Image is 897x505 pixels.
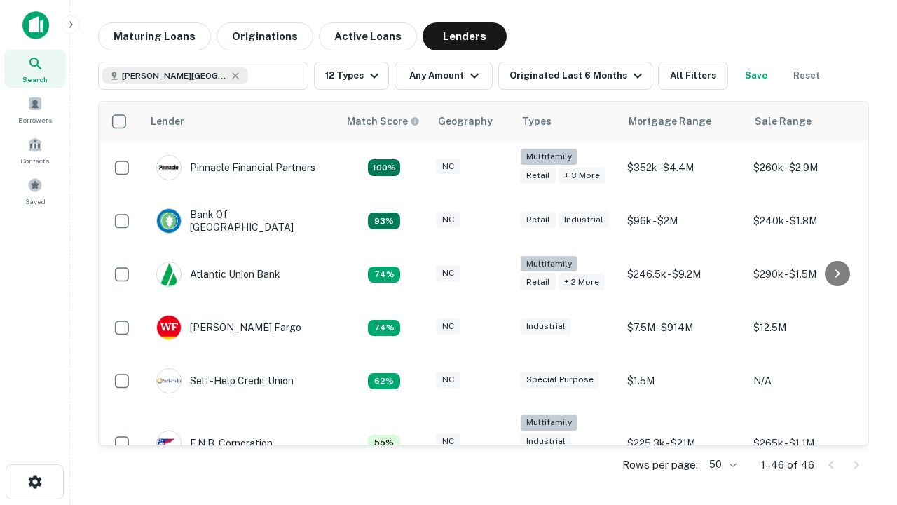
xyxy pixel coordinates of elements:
[368,213,400,229] div: Matching Properties: 15, hasApolloMatch: undefined
[98,22,211,50] button: Maturing Loans
[368,159,400,176] div: Matching Properties: 29, hasApolloMatch: undefined
[18,114,52,126] span: Borrowers
[620,301,746,354] td: $7.5M - $914M
[122,69,227,82] span: [PERSON_NAME][GEOGRAPHIC_DATA], [GEOGRAPHIC_DATA]
[156,315,301,340] div: [PERSON_NAME] Fargo
[514,102,620,141] th: Types
[156,368,294,393] div: Self-help Credit Union
[423,22,507,50] button: Lenders
[746,301,872,354] td: $12.5M
[521,256,577,272] div: Multifamily
[629,113,711,130] div: Mortgage Range
[620,354,746,408] td: $1.5M
[4,172,66,210] a: Saved
[157,431,181,455] img: picture
[746,248,872,301] td: $290k - $1.5M
[4,50,66,88] a: Search
[157,316,181,339] img: picture
[347,114,417,129] h6: Match Score
[156,155,315,180] div: Pinnacle Financial Partners
[157,156,181,180] img: picture
[319,22,417,50] button: Active Loans
[559,168,605,184] div: + 3 more
[522,113,552,130] div: Types
[521,318,571,335] div: Industrial
[620,102,746,141] th: Mortgage Range
[142,102,338,141] th: Lender
[156,262,280,287] div: Atlantic Union Bank
[438,113,493,130] div: Geography
[368,435,400,452] div: Matching Properties: 9, hasApolloMatch: undefined
[559,212,609,228] div: Industrial
[437,433,460,450] div: NC
[25,196,46,207] span: Saved
[347,114,420,129] div: Capitalize uses an advanced AI algorithm to match your search with the best lender. The match sco...
[437,265,460,281] div: NC
[430,102,514,141] th: Geography
[22,74,48,85] span: Search
[746,102,872,141] th: Sale Range
[498,62,652,90] button: Originated Last 6 Months
[4,90,66,128] a: Borrowers
[521,433,571,450] div: Industrial
[314,62,389,90] button: 12 Types
[827,393,897,460] iframe: Chat Widget
[658,62,728,90] button: All Filters
[622,457,698,473] p: Rows per page:
[746,141,872,194] td: $260k - $2.9M
[620,408,746,478] td: $225.3k - $21M
[21,155,49,166] span: Contacts
[746,354,872,408] td: N/A
[620,141,746,194] td: $352k - $4.4M
[509,67,646,84] div: Originated Last 6 Months
[620,194,746,248] td: $96k - $2M
[746,408,872,478] td: $265k - $1.1M
[368,267,400,283] div: Matching Properties: 12, hasApolloMatch: undefined
[761,457,814,473] p: 1–46 of 46
[521,168,556,184] div: Retail
[157,209,181,233] img: picture
[22,11,49,39] img: capitalize-icon.png
[368,320,400,337] div: Matching Properties: 12, hasApolloMatch: undefined
[704,454,739,475] div: 50
[521,274,556,290] div: Retail
[437,212,460,228] div: NC
[521,372,599,388] div: Special Purpose
[156,431,273,456] div: F.n.b. Corporation
[368,373,400,390] div: Matching Properties: 10, hasApolloMatch: undefined
[559,274,605,290] div: + 2 more
[395,62,493,90] button: Any Amount
[4,131,66,169] a: Contacts
[521,149,577,165] div: Multifamily
[521,212,556,228] div: Retail
[746,194,872,248] td: $240k - $1.8M
[437,372,460,388] div: NC
[620,248,746,301] td: $246.5k - $9.2M
[437,318,460,335] div: NC
[755,113,812,130] div: Sale Range
[217,22,313,50] button: Originations
[521,415,577,431] div: Multifamily
[157,369,181,393] img: picture
[734,62,779,90] button: Save your search to get updates of matches that match your search criteria.
[156,208,324,234] div: Bank Of [GEOGRAPHIC_DATA]
[338,102,430,141] th: Capitalize uses an advanced AI algorithm to match your search with the best lender. The match sco...
[437,159,460,175] div: NC
[151,113,184,130] div: Lender
[784,62,829,90] button: Reset
[157,262,181,286] img: picture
